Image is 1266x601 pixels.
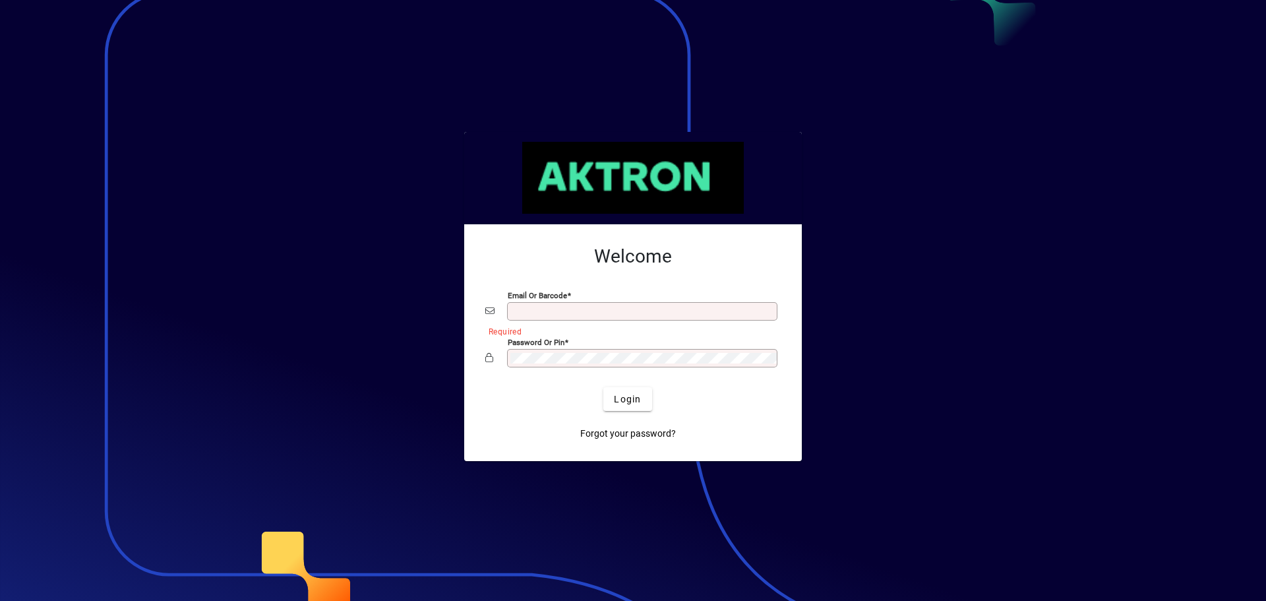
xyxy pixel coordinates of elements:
mat-label: Password or Pin [508,338,564,347]
mat-error: Required [489,324,770,338]
h2: Welcome [485,245,781,268]
a: Forgot your password? [575,422,681,445]
mat-label: Email or Barcode [508,291,567,300]
span: Login [614,393,641,406]
span: Forgot your password? [580,427,676,441]
button: Login [603,387,651,411]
